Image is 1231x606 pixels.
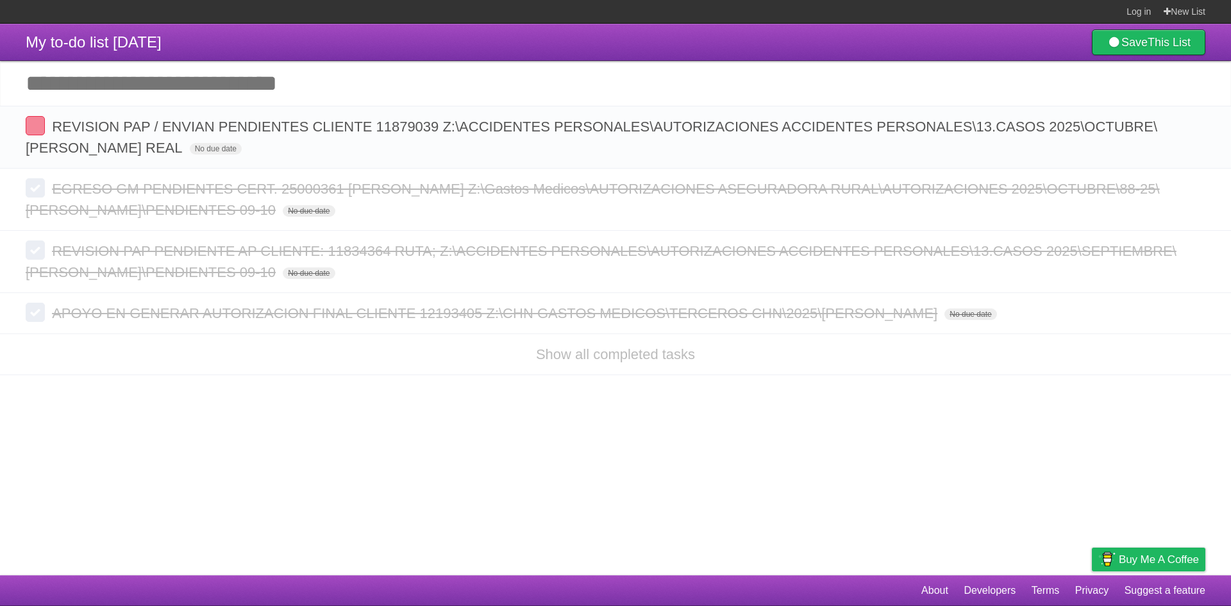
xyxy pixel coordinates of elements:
[1092,29,1205,55] a: SaveThis List
[26,303,45,322] label: Done
[536,346,695,362] a: Show all completed tasks
[1092,548,1205,571] a: Buy me a coffee
[944,308,996,320] span: No due date
[26,243,1177,280] span: REVISION PAP PENDIENTE AP CLIENTE: 11834364 RUTA; Z:\ACCIDENTES PERSONALES\AUTORIZACIONES ACCIDEN...
[1075,578,1109,603] a: Privacy
[964,578,1016,603] a: Developers
[26,240,45,260] label: Done
[1032,578,1060,603] a: Terms
[26,33,162,51] span: My to-do list [DATE]
[1119,548,1199,571] span: Buy me a coffee
[1098,548,1116,570] img: Buy me a coffee
[26,119,1157,156] span: REVISION PAP / ENVIAN PENDIENTES CLIENTE 11879039 Z:\ACCIDENTES PERSONALES\AUTORIZACIONES ACCIDEN...
[26,178,45,198] label: Done
[1148,36,1191,49] b: This List
[1125,578,1205,603] a: Suggest a feature
[26,116,45,135] label: Done
[283,267,335,279] span: No due date
[921,578,948,603] a: About
[283,205,335,217] span: No due date
[190,143,242,155] span: No due date
[52,305,941,321] span: APOYO EN GENERAR AUTORIZACION FINAL CLIENTE 12193405 Z:\CHN GASTOS MEDICOS\TERCEROS CHN\2025\[PER...
[26,181,1160,218] span: EGRESO GM PENDIENTES CERT. 25000361 [PERSON_NAME] Z:\Gastos Medicos\AUTORIZACIONES ASEGURADORA RU...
